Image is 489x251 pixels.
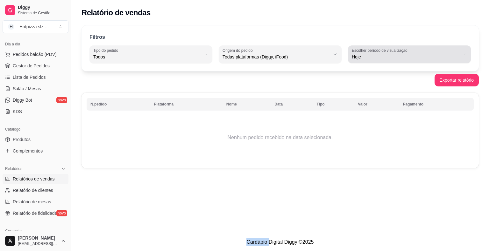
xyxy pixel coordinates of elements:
[93,54,201,60] span: Todos
[13,51,57,58] span: Pedidos balcão (PDV)
[18,241,58,246] span: [EMAIL_ADDRESS][DOMAIN_NAME]
[354,98,399,111] th: Valor
[13,74,46,80] span: Lista de Pedidos
[13,199,51,205] span: Relatório de mesas
[8,24,14,30] span: H
[271,98,313,111] th: Data
[3,124,68,134] div: Catálogo
[223,48,255,53] label: Origem do pedido
[89,33,105,41] p: Filtros
[352,48,409,53] label: Escolher período de visualização
[223,98,271,111] th: Nome
[13,176,55,182] span: Relatórios de vendas
[13,97,32,103] span: Diggy Bot
[223,54,330,60] span: Todas plataformas (Diggy, iFood)
[3,226,68,236] div: Gerenciar
[18,235,58,241] span: [PERSON_NAME]
[352,54,459,60] span: Hoje
[87,98,150,111] th: N.pedido
[313,98,354,111] th: Tipo
[13,63,50,69] span: Gestor de Pedidos
[3,20,68,33] button: Select a team
[13,187,53,193] span: Relatório de clientes
[399,98,474,111] th: Pagamento
[18,5,66,10] span: Diggy
[18,10,66,16] span: Sistema de Gestão
[93,48,120,53] label: Tipo do pedido
[13,85,41,92] span: Salão / Mesas
[13,148,43,154] span: Complementos
[13,136,31,143] span: Produtos
[3,39,68,49] div: Dia a dia
[81,8,151,18] h2: Relatório de vendas
[13,108,22,115] span: KDS
[71,233,489,251] footer: Cardápio Digital Diggy © 2025
[19,24,49,30] div: Hotpizza slz- ...
[5,166,22,171] span: Relatórios
[435,74,479,86] button: Exportar relatório
[87,112,474,163] td: Nenhum pedido recebido na data selecionada.
[13,210,57,216] span: Relatório de fidelidade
